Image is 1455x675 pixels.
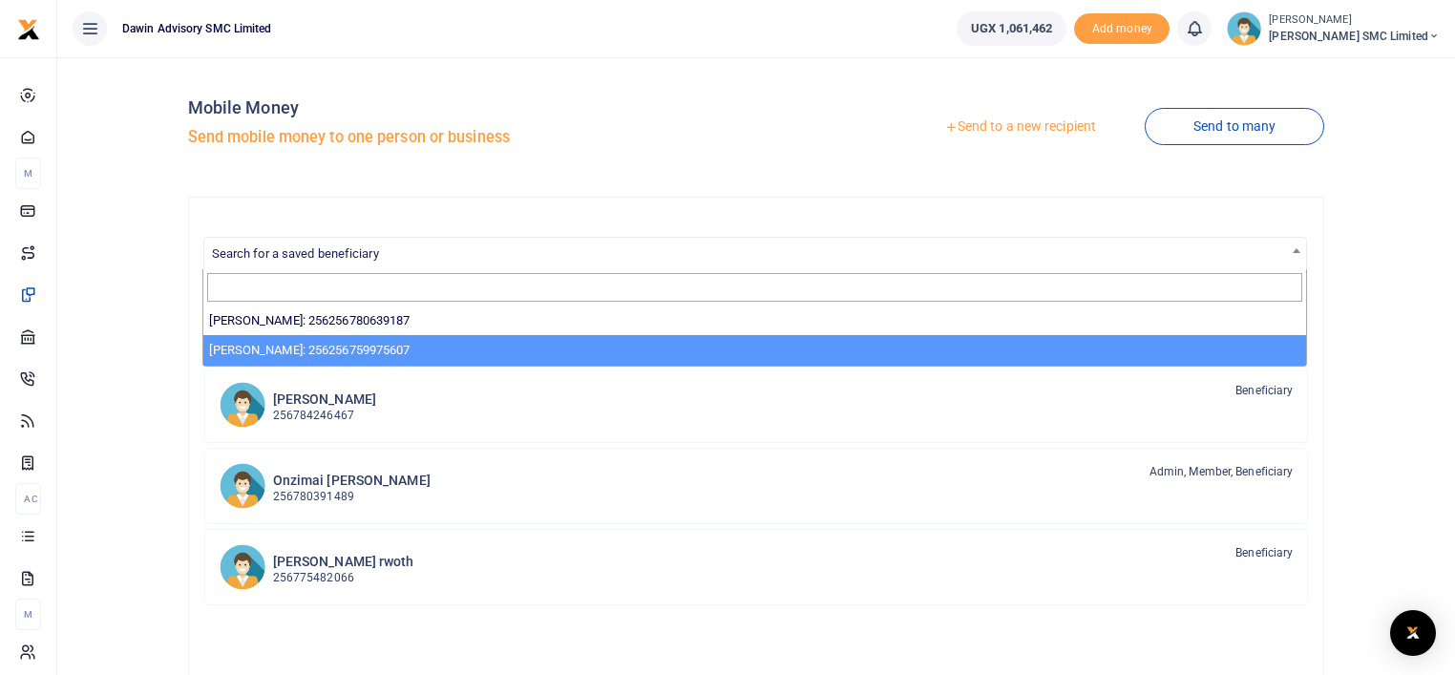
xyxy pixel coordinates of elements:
img: ROr [220,544,265,590]
small: [PERSON_NAME] [1269,12,1440,29]
span: Add money [1074,13,1170,45]
span: Dawin Advisory SMC Limited [115,20,280,37]
a: MG [PERSON_NAME] 256784246467 Beneficiary [204,367,1309,443]
p: 256780391489 [273,488,431,506]
p: 256784246467 [273,407,376,425]
h6: Onzimai [PERSON_NAME] [273,473,431,489]
span: UGX 1,061,462 [971,19,1052,38]
span: Search for a saved beneficiary [212,246,379,261]
a: OFd Onzimai [PERSON_NAME] 256780391489 Admin, Member, Beneficiary [204,448,1309,524]
label: [PERSON_NAME]: 256256780639187 [209,311,410,330]
img: OFd [220,463,265,509]
li: M [15,158,41,189]
li: Toup your wallet [1074,13,1170,45]
span: Beneficiary [1235,544,1293,561]
p: 256775482066 [273,569,414,587]
a: profile-user [PERSON_NAME] [PERSON_NAME] SMC Limited [1227,11,1440,46]
input: Search [207,273,1302,302]
a: ROr [PERSON_NAME] rwoth 256775482066 Beneficiary [204,529,1309,605]
div: Open Intercom Messenger [1390,610,1436,656]
a: logo-small logo-large logo-large [17,21,40,35]
img: logo-small [17,18,40,41]
a: Add money [1074,20,1170,34]
label: [PERSON_NAME]: 256256759975607 [209,341,410,360]
span: Search for a saved beneficiary [203,237,1308,270]
li: M [15,599,41,630]
span: Admin, Member, Beneficiary [1149,463,1294,480]
h4: Mobile Money [188,97,749,118]
a: UGX 1,061,462 [957,11,1066,46]
img: MG [220,382,265,428]
span: [PERSON_NAME] SMC Limited [1269,28,1440,45]
img: profile-user [1227,11,1261,46]
span: Beneficiary [1235,382,1293,399]
a: Send to a new recipient [896,110,1145,144]
li: Wallet ballance [949,11,1074,46]
h5: Send mobile money to one person or business [188,128,749,147]
li: Ac [15,483,41,515]
h6: [PERSON_NAME] rwoth [273,554,414,570]
h6: [PERSON_NAME] [273,391,376,408]
span: Search for a saved beneficiary [204,238,1307,267]
a: Send to many [1145,108,1324,145]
